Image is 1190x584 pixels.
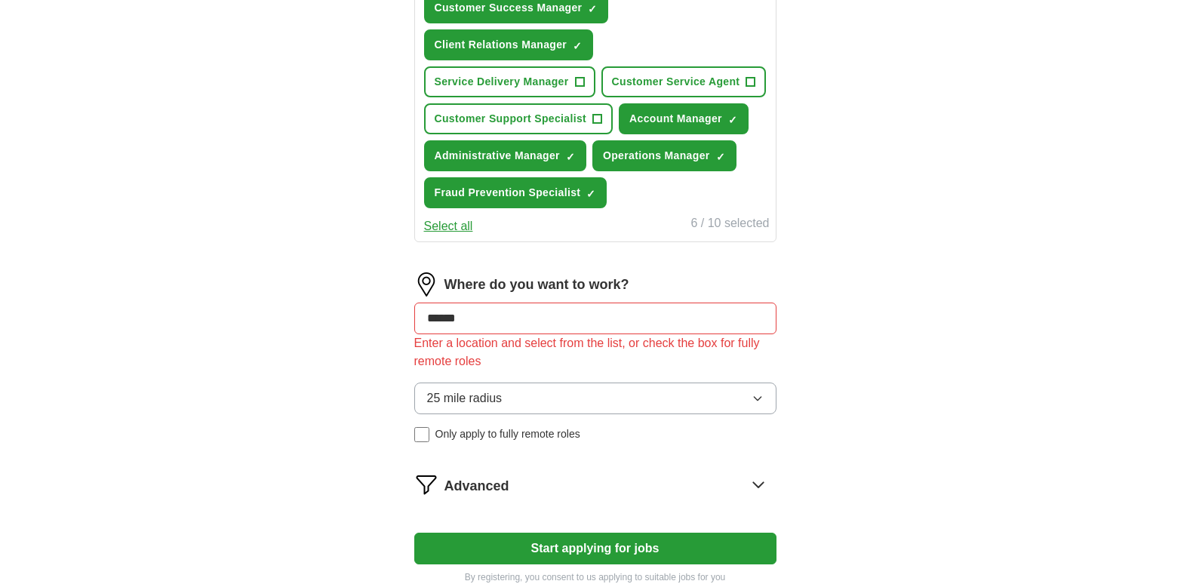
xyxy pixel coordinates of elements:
[619,103,749,134] button: Account Manager✓
[592,140,736,171] button: Operations Manager✓
[601,66,767,97] button: Customer Service Agent
[435,111,587,127] span: Customer Support Specialist
[690,214,769,235] div: 6 / 10 selected
[435,148,560,164] span: Administrative Manager
[414,427,429,442] input: Only apply to fully remote roles
[586,188,595,200] span: ✓
[612,74,740,90] span: Customer Service Agent
[435,185,581,201] span: Fraud Prevention Specialist
[573,40,582,52] span: ✓
[588,3,597,15] span: ✓
[414,533,776,564] button: Start applying for jobs
[414,272,438,297] img: location.png
[629,111,722,127] span: Account Manager
[424,217,473,235] button: Select all
[603,148,710,164] span: Operations Manager
[435,74,569,90] span: Service Delivery Manager
[424,66,595,97] button: Service Delivery Manager
[424,29,594,60] button: Client Relations Manager✓
[414,383,776,414] button: 25 mile radius
[435,37,567,53] span: Client Relations Manager
[444,275,629,295] label: Where do you want to work?
[566,151,575,163] span: ✓
[435,426,580,442] span: Only apply to fully remote roles
[424,140,586,171] button: Administrative Manager✓
[716,151,725,163] span: ✓
[427,389,503,407] span: 25 mile radius
[414,472,438,496] img: filter
[424,177,607,208] button: Fraud Prevention Specialist✓
[414,570,776,584] p: By registering, you consent to us applying to suitable jobs for you
[414,334,776,370] div: Enter a location and select from the list, or check the box for fully remote roles
[728,114,737,126] span: ✓
[444,476,509,496] span: Advanced
[424,103,613,134] button: Customer Support Specialist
